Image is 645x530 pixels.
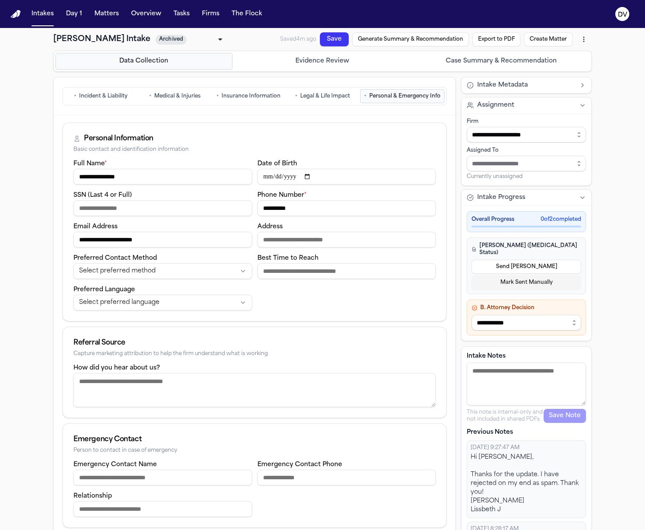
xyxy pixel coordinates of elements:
[73,470,252,485] input: Emergency contact name
[73,493,112,499] label: Relationship
[128,6,165,22] button: Overview
[524,32,572,46] button: Create Matter
[73,160,107,167] label: Full Name
[139,89,211,103] button: Go to Medical & Injuries
[467,352,586,361] label: Intake Notes
[73,351,436,357] div: Capture marketing attribution to help the firm understand what is working
[257,255,319,262] label: Best Time to Reach
[170,6,193,22] button: Tasks
[74,92,76,101] span: •
[73,286,135,293] label: Preferred Language
[73,169,252,185] input: Full name
[62,6,86,22] button: Day 1
[73,338,436,348] div: Referral Source
[471,444,582,451] div: [DATE] 9:27:47 AM
[472,260,581,274] button: Send [PERSON_NAME]
[257,200,436,216] input: Phone number
[73,434,436,445] div: Emergency Contact
[156,35,187,45] span: Archived
[477,193,525,202] span: Intake Progress
[73,146,436,153] div: Basic contact and identification information
[156,33,225,45] div: Update intake status
[477,101,514,110] span: Assignment
[84,133,153,144] div: Personal Information
[257,169,436,185] input: Date of birth
[73,255,157,262] label: Preferred Contact Method
[257,192,307,199] label: Phone Number
[467,409,544,423] p: This note is internal-only and not included in shared PDFs.
[257,160,297,167] label: Date of Birth
[295,92,298,101] span: •
[576,31,592,47] button: More actions
[477,81,528,90] span: Intake Metadata
[149,92,152,101] span: •
[257,263,436,279] input: Best time to reach
[541,216,581,223] span: 0 of 2 completed
[28,6,57,22] button: Intakes
[228,6,266,22] button: The Flock
[467,127,586,143] input: Select firm
[461,98,591,113] button: Assignment
[216,92,219,101] span: •
[467,428,586,437] p: Previous Notes
[73,447,436,454] div: Person to contact in case of emergency
[257,470,436,485] input: Emergency contact phone
[472,216,514,223] span: Overall Progress
[472,242,581,256] h4: [PERSON_NAME] ([MEDICAL_DATA] Status)
[257,232,436,248] input: Address
[320,32,349,46] button: Save
[467,363,586,405] textarea: Intake notes
[467,173,523,180] span: Currently unassigned
[472,304,581,311] h4: B. Attorney Decision
[280,37,316,42] span: Saved 4m ago
[472,32,520,46] button: Export to PDF
[55,53,232,70] button: Go to Data Collection step
[73,192,132,199] label: SSN (Last 4 or Full)
[55,53,590,70] nav: Intake steps
[300,93,350,100] span: Legal & Life Impact
[53,33,150,45] h1: [PERSON_NAME] Intake
[73,365,160,371] label: How did you hear about us?
[286,89,358,103] button: Go to Legal & Life Impact
[360,89,444,103] button: Go to Personal & Emergency Info
[10,10,21,18] img: Finch Logo
[91,6,122,22] button: Matters
[234,53,411,70] button: Go to Evidence Review step
[79,93,128,100] span: Incident & Liability
[461,190,591,206] button: Intake Progress
[222,93,281,100] span: Insurance Information
[73,200,252,216] input: SSN
[198,6,223,22] button: Firms
[73,223,118,230] label: Email Address
[10,10,21,18] a: Home
[73,501,252,517] input: Emergency contact relationship
[471,453,582,514] div: Hi [PERSON_NAME], Thanks for the update. I have rejected on my end as spam. Thank you! [PERSON_NA...
[461,77,591,93] button: Intake Metadata
[212,89,284,103] button: Go to Insurance Information
[352,32,469,46] button: Generate Summary & Recommendation
[257,223,283,230] label: Address
[467,147,586,154] div: Assigned To
[472,275,581,289] button: Mark Sent Manually
[364,92,367,101] span: •
[467,118,586,125] div: Firm
[154,93,201,100] span: Medical & Injuries
[65,89,137,103] button: Go to Incident & Liability
[257,461,342,468] label: Emergency Contact Phone
[413,53,590,70] button: Go to Case Summary & Recommendation step
[73,461,157,468] label: Emergency Contact Name
[369,93,440,100] span: Personal & Emergency Info
[73,232,252,248] input: Email address
[467,156,586,171] input: Assign to staff member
